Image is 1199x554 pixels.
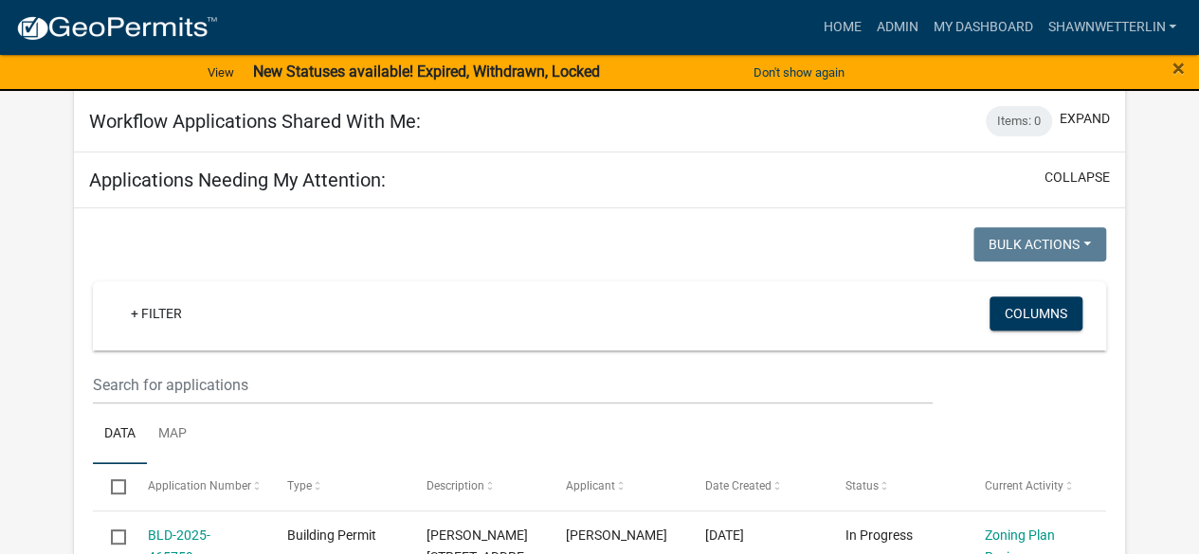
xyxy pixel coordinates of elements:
[253,63,600,80] strong: New Statuses available! Expired, Withdrawn, Locked
[147,404,198,465] a: Map
[548,464,687,509] datatable-header-cell: Applicant
[815,9,868,45] a: Home
[827,464,966,509] datatable-header-cell: Status
[269,464,409,509] datatable-header-cell: Type
[966,464,1105,509] datatable-header-cell: Current Activity
[93,464,129,509] datatable-header-cell: Select
[687,464,827,509] datatable-header-cell: Date Created
[1045,168,1110,188] button: collapse
[427,479,484,492] span: Description
[287,479,312,492] span: Type
[986,106,1052,136] div: Items: 0
[148,479,251,492] span: Application Number
[746,57,852,88] button: Don't show again
[984,479,1063,492] span: Current Activity
[1172,55,1185,81] span: ×
[409,464,548,509] datatable-header-cell: Description
[130,464,269,509] datatable-header-cell: Application Number
[973,227,1106,261] button: Bulk Actions
[1040,9,1184,45] a: ShawnWetterlin
[566,527,667,543] span: Robert reyes
[705,479,772,492] span: Date Created
[116,296,197,331] a: + Filter
[93,404,147,465] a: Data
[1172,57,1185,80] button: Close
[89,169,386,191] h5: Applications Needing My Attention:
[845,527,912,543] span: In Progress
[925,9,1040,45] a: My Dashboard
[93,366,932,404] input: Search for applications
[1060,109,1110,129] button: expand
[287,527,376,543] span: Building Permit
[990,296,1082,331] button: Columns
[566,479,615,492] span: Applicant
[89,110,421,133] h5: Workflow Applications Shared With Me:
[705,527,744,543] span: 08/18/2025
[868,9,925,45] a: Admin
[845,479,878,492] span: Status
[200,57,242,88] a: View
